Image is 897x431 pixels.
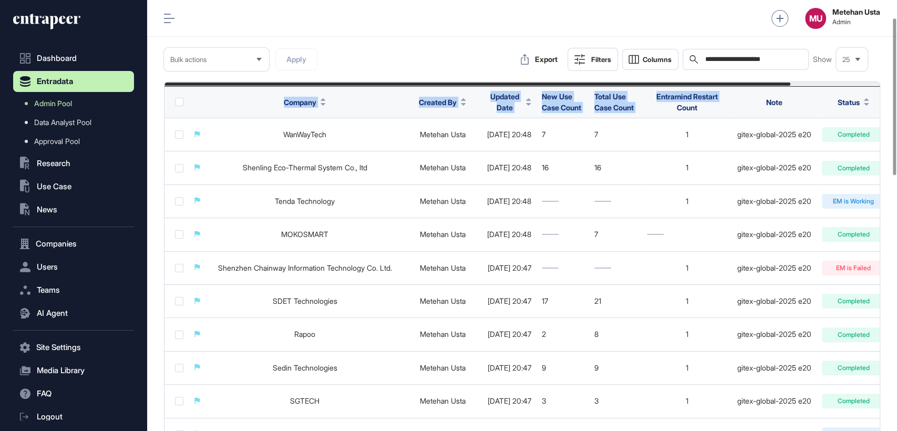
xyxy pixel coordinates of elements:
[13,176,134,197] button: Use Case
[647,130,727,139] div: 1
[594,297,636,305] div: 21
[13,153,134,174] button: Research
[283,130,326,139] a: WanWayTech
[37,389,51,398] span: FAQ
[594,230,636,239] div: 7
[487,91,522,113] span: Updated Date
[647,397,727,405] div: 1
[13,280,134,301] button: Teams
[656,92,718,112] span: Entramind Restart Count
[284,97,316,108] span: Company
[542,163,584,172] div: 16
[294,330,315,338] a: Rapoo
[487,197,531,206] div: [DATE] 20:48
[487,330,531,338] div: [DATE] 20:47
[420,197,466,206] a: Metehan Usta
[284,97,326,108] button: Company
[275,197,335,206] a: Tenda Technology
[13,48,134,69] a: Dashboard
[487,91,531,113] button: Updated Date
[737,330,811,338] div: gitex-global-2025 e20
[273,363,337,372] a: Sedin Technologies
[591,55,611,64] div: Filters
[643,56,672,64] span: Columns
[37,413,63,421] span: Logout
[13,383,134,404] button: FAQ
[34,118,91,127] span: Data Analyst Pool
[594,397,636,405] div: 3
[647,330,727,338] div: 1
[37,366,85,375] span: Media Library
[13,71,134,92] button: Entradata
[18,94,134,113] a: Admin Pool
[737,364,811,372] div: gitex-global-2025 e20
[37,77,73,86] span: Entradata
[594,364,636,372] div: 9
[419,97,466,108] button: Created By
[36,343,81,352] span: Site Settings
[37,159,70,168] span: Research
[37,263,58,271] span: Users
[594,330,636,338] div: 8
[542,297,584,305] div: 17
[737,163,811,172] div: gitex-global-2025 e20
[18,132,134,151] a: Approval Pool
[290,396,319,405] a: SGTECH
[542,92,581,112] span: New Use Case Count
[37,182,71,191] span: Use Case
[622,49,678,70] button: Columns
[647,264,727,272] div: 1
[419,97,457,108] span: Created By
[647,163,727,172] div: 1
[13,360,134,381] button: Media Library
[647,297,727,305] div: 1
[832,8,880,16] strong: Metehan Usta
[243,163,367,172] a: Shenling Eco-Thermal System Co., ltd
[420,130,466,139] a: Metehan Usta
[822,194,885,209] div: EM is Working
[420,330,466,338] a: Metehan Usta
[822,261,885,275] div: EM is Failed
[737,130,811,139] div: gitex-global-2025 e20
[281,230,328,239] a: MOKOSMART
[218,263,392,272] a: Shenzhen Chainway Information Technology Co. Ltd.
[37,206,57,214] span: News
[37,286,60,294] span: Teams
[487,163,531,172] div: [DATE] 20:48
[420,230,466,239] a: Metehan Usta
[542,330,584,338] div: 2
[737,397,811,405] div: gitex-global-2025 e20
[487,130,531,139] div: [DATE] 20:48
[170,56,207,64] span: Bulk actions
[838,97,869,108] button: Status
[36,240,77,248] span: Companies
[34,137,80,146] span: Approval Pool
[34,99,72,108] span: Admin Pool
[822,127,885,142] div: Completed
[822,327,885,342] div: Completed
[13,199,134,220] button: News
[37,54,77,63] span: Dashboard
[842,56,850,64] span: 25
[487,230,531,239] div: [DATE] 20:48
[487,264,531,272] div: [DATE] 20:47
[13,233,134,254] button: Companies
[822,161,885,176] div: Completed
[832,18,880,26] span: Admin
[542,364,584,372] div: 9
[647,364,727,372] div: 1
[487,297,531,305] div: [DATE] 20:47
[420,396,466,405] a: Metehan Usta
[594,92,634,112] span: Total Use Case Count
[515,49,563,70] button: Export
[542,397,584,405] div: 3
[487,364,531,372] div: [DATE] 20:47
[822,227,885,242] div: Completed
[420,263,466,272] a: Metehan Usta
[420,296,466,305] a: Metehan Usta
[737,264,811,272] div: gitex-global-2025 e20
[822,294,885,309] div: Completed
[594,130,636,139] div: 7
[766,98,782,107] span: Note
[737,230,811,239] div: gitex-global-2025 e20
